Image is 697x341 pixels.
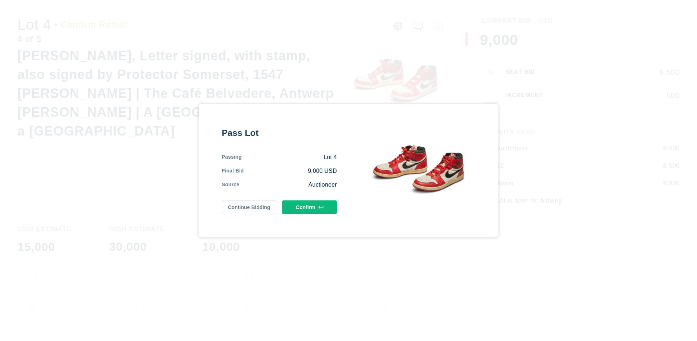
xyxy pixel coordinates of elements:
[222,127,337,139] div: Pass Lot
[222,153,242,161] div: Passing
[244,167,337,175] div: 9,000 USD
[222,181,240,189] div: Source
[222,167,244,175] div: Final Bid
[222,200,277,214] button: Continue Bidding
[239,181,337,189] div: Auctioneer
[242,153,337,161] div: Lot 4
[282,200,337,214] button: Confirm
